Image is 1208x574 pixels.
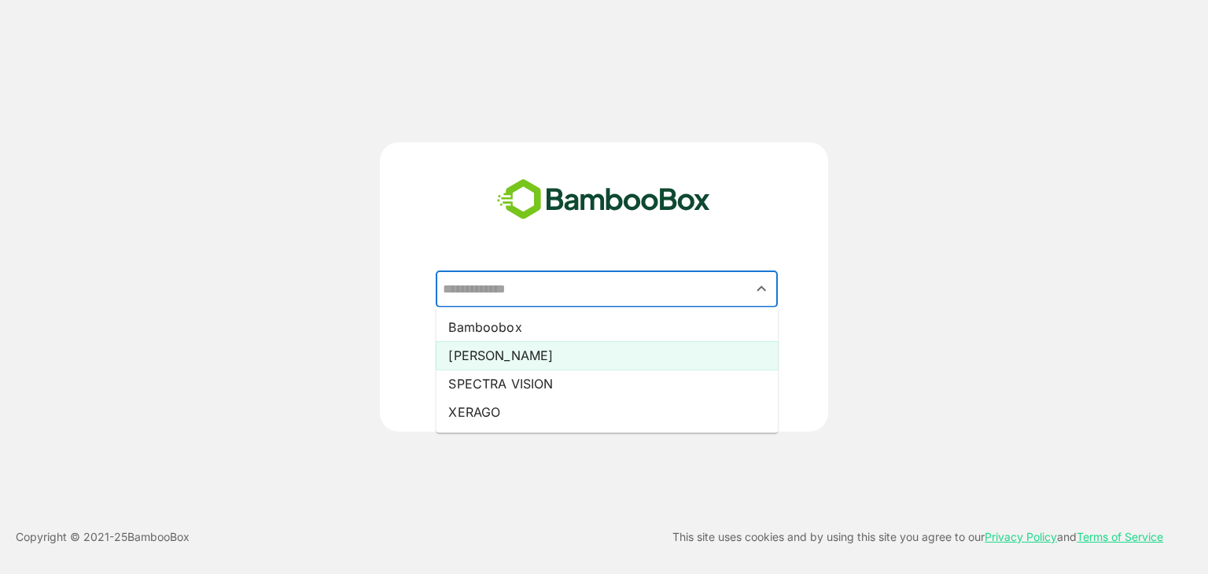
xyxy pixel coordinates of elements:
[436,313,778,341] li: Bamboobox
[488,174,719,226] img: bamboobox
[751,278,772,300] button: Close
[436,398,778,426] li: XERAGO
[436,341,778,370] li: [PERSON_NAME]
[436,370,778,398] li: SPECTRA VISION
[672,528,1163,546] p: This site uses cookies and by using this site you agree to our and
[985,530,1057,543] a: Privacy Policy
[16,528,190,546] p: Copyright © 2021- 25 BambooBox
[1077,530,1163,543] a: Terms of Service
